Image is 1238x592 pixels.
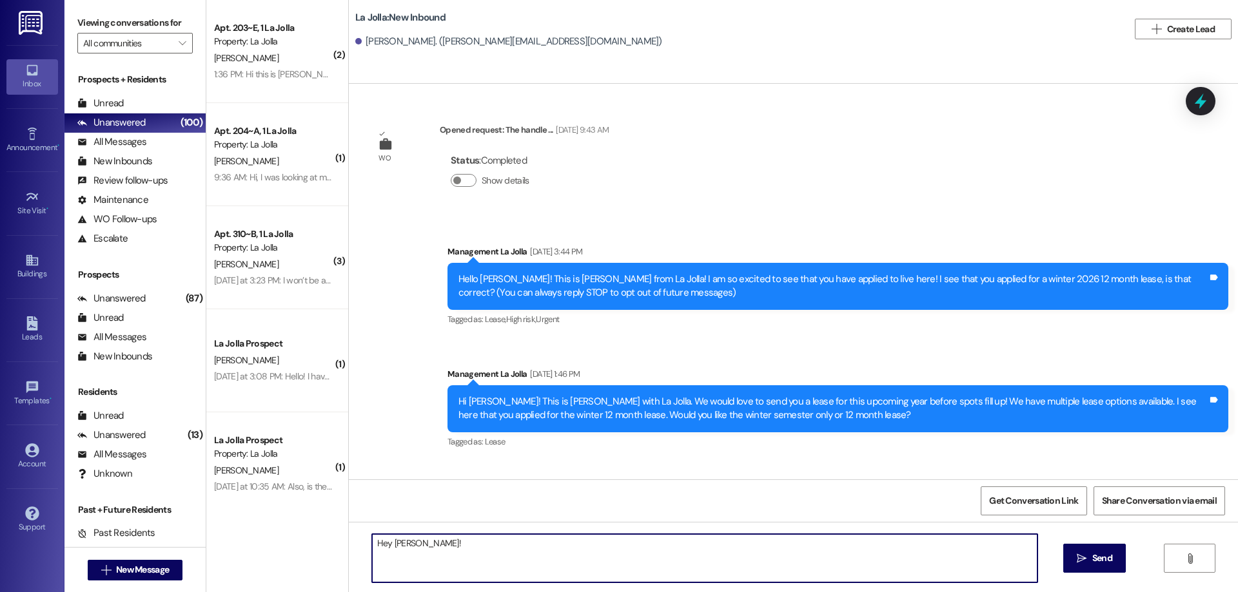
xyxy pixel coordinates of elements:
div: Prospects [64,268,206,282]
button: New Message [88,560,183,580]
div: La Jolla Prospect [214,434,333,447]
div: Tagged as: [447,432,1228,451]
div: Unanswered [77,428,146,442]
div: Past Residents [77,526,155,540]
button: Get Conversation Link [981,486,1086,515]
div: Unread [77,311,124,325]
textarea: Hey [PERSON_NAME]! [372,534,1037,582]
i:  [1077,553,1086,564]
label: Viewing conversations for [77,13,193,33]
div: La Jolla Prospect [214,337,333,350]
div: Tagged as: [447,310,1228,329]
span: High risk , [506,314,536,325]
div: [DATE] 1:46 PM [527,367,580,381]
button: Create Lead [1135,19,1232,39]
span: • [57,141,59,150]
div: Hello [PERSON_NAME]! This is [PERSON_NAME] from La Jolla! I am so excited to see that you have ap... [458,272,1208,300]
span: Urgent [536,314,559,325]
button: Send [1063,544,1126,573]
span: [PERSON_NAME] [214,354,279,366]
span: New Message [116,563,169,577]
span: [PERSON_NAME] [214,258,279,270]
div: Apt. 310~B, 1 La Jolla [214,227,333,241]
div: WO [378,151,391,165]
div: Management La Jolla [447,245,1228,263]
a: Inbox [6,59,58,94]
div: Prospects + Residents [64,73,206,86]
div: Unanswered [77,116,146,129]
div: Opened request: The handle ... [440,123,609,141]
div: Review follow-ups [77,174,168,187]
div: (87) [182,289,206,309]
div: Apt. 203~E, 1 La Jolla [214,21,333,35]
span: Get Conversation Link [989,494,1078,508]
a: Templates • [6,376,58,411]
div: Unread [77,97,124,110]
i:  [179,38,186,48]
div: Hi [PERSON_NAME]! This is [PERSON_NAME] with La Jolla. We would love to send you a lease for this... [458,395,1208,423]
div: 1:36 PM: Hi this is [PERSON_NAME]. I'm waiting to pay rent [DATE] as I want to pay for the whole ... [214,68,772,80]
a: Leads [6,312,58,347]
a: Buildings [6,249,58,284]
label: Show details [482,174,529,187]
div: Unanswered [77,292,146,305]
a: Site Visit • [6,186,58,221]
span: • [50,394,52,403]
span: Send [1092,551,1112,565]
b: La Jolla: New Inbound [355,11,446,24]
span: Create Lead [1167,23,1215,36]
div: WO Follow-ups [77,213,157,226]
a: Support [6,502,58,537]
div: Property: La Jolla [214,35,333,48]
div: [DATE] 9:43 AM [553,123,609,137]
span: Lease [485,436,506,447]
div: Residents [64,385,206,399]
div: [PERSON_NAME]. ([PERSON_NAME][EMAIL_ADDRESS][DOMAIN_NAME]) [355,35,662,48]
span: [PERSON_NAME] [214,464,279,476]
div: All Messages [77,330,146,344]
div: Unknown [77,467,132,481]
i:  [1152,24,1161,34]
input: All communities [83,33,172,53]
div: [DATE] at 3:23 PM: I won’t be able to pay [DATE] I guess because your office is closed and I can’... [214,274,800,286]
div: All Messages [77,135,146,149]
div: Escalate [77,232,128,245]
div: Unread [77,409,124,423]
div: 9:36 AM: Hi, I was looking at my monthly rent for this semester and it looks like all of my rent ... [214,171,1121,183]
button: Share Conversation via email [1094,486,1225,515]
div: [DATE] 3:44 PM [527,245,582,258]
span: [PERSON_NAME] [214,52,279,64]
div: New Inbounds [77,350,152,363]
div: Maintenance [77,193,148,207]
span: Lease , [485,314,506,325]
div: (100) [177,113,206,133]
div: (13) [184,425,206,445]
div: New Inbounds [77,155,152,168]
div: [DATE] at 3:08 PM: Hello! I have a question about the rent due [DATE]. Is $1223 for the whole fal... [214,370,606,382]
div: [DATE] at 10:35 AM: Also, is the car permit fee due [DATE] as well? I'm not sure if it was part o... [214,481,615,492]
span: [PERSON_NAME] [214,155,279,167]
i:  [101,565,111,575]
div: Management La Jolla [447,367,1228,385]
div: Apt. 204~A, 1 La Jolla [214,124,333,138]
div: Property: La Jolla [214,241,333,254]
img: ResiDesk Logo [19,11,45,35]
span: Share Conversation via email [1102,494,1217,508]
span: • [46,204,48,213]
a: Account [6,439,58,474]
div: Past + Future Residents [64,503,206,517]
i:  [1185,553,1195,564]
div: Property: La Jolla [214,138,333,151]
div: : Completed [451,151,535,171]
div: Property: La Jolla [214,447,333,461]
b: Status [451,154,480,167]
div: All Messages [77,448,146,461]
